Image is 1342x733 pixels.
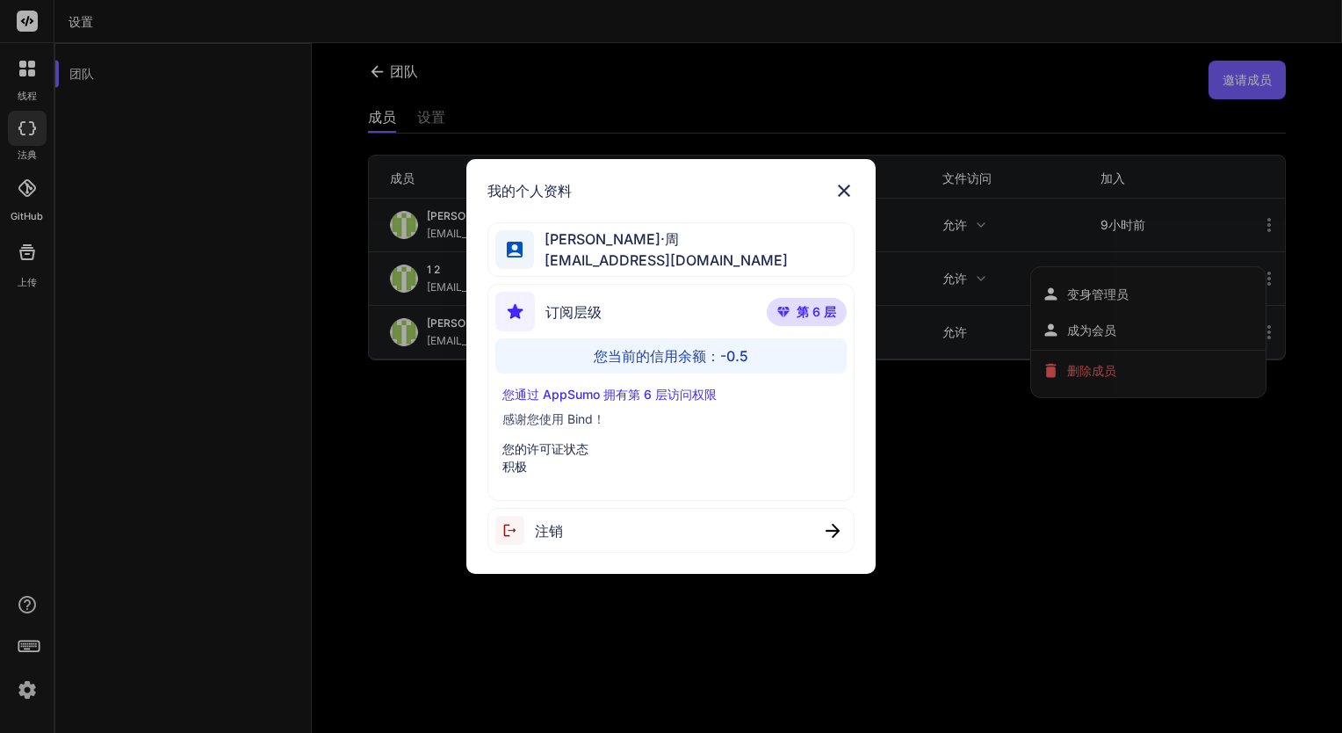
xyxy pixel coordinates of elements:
img: 注销 [495,516,535,545]
p: 感谢您使用 Bind！ [502,410,841,428]
img: 轮廓 [507,242,523,258]
span: 第 6 层 [797,303,836,321]
p: 您的许可证状态 [502,440,841,458]
h1: 我的个人资料 [487,180,572,201]
p: 您通过 AppSumo 拥有第 6 层访问权限 [502,386,841,403]
span: 注销 [535,520,563,541]
div: 您当前的信用余额：-0.5 [495,338,848,374]
img: 奖赏 [777,307,790,317]
img: 订阅 [495,292,535,331]
span: 订阅层级 [545,301,602,323]
p: 积极 [502,458,841,475]
img: 关闭 [833,180,855,201]
span: [EMAIL_ADDRESS][DOMAIN_NAME] [534,250,788,271]
span: [PERSON_NAME]·周 [534,229,788,250]
img: 关闭 [826,524,840,538]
